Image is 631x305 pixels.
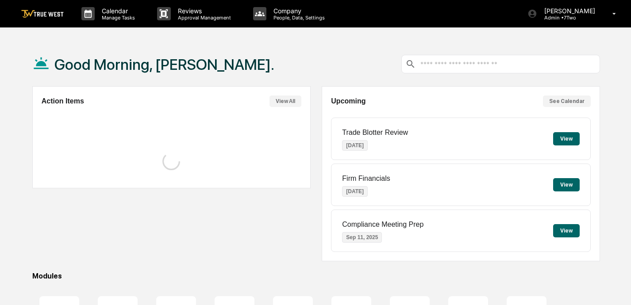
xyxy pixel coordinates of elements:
p: Company [266,7,329,15]
button: View [553,178,580,191]
p: Admin • 7Two [537,15,600,21]
button: View [553,224,580,237]
p: Trade Blotter Review [342,129,408,137]
p: Approval Management [171,15,235,21]
p: [DATE] [342,186,368,197]
p: Reviews [171,7,235,15]
p: Compliance Meeting Prep [342,221,423,229]
h2: Action Items [42,97,84,105]
h1: Good Morning, [PERSON_NAME]. [54,56,274,73]
div: Modules [32,272,600,280]
p: Manage Tasks [95,15,139,21]
img: logo [21,10,64,18]
p: Calendar [95,7,139,15]
p: People, Data, Settings [266,15,329,21]
p: Firm Financials [342,175,390,183]
p: [PERSON_NAME] [537,7,600,15]
h2: Upcoming [331,97,366,105]
button: View [553,132,580,145]
button: View All [269,95,301,107]
p: Sep 11, 2025 [342,232,382,243]
p: [DATE] [342,140,368,151]
button: See Calendar [543,95,591,107]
